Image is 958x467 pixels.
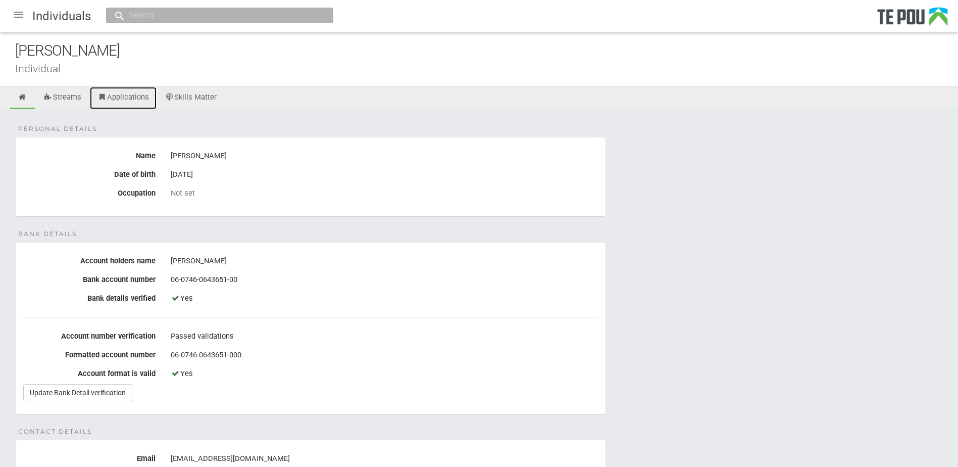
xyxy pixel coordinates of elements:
div: [DATE] [171,166,598,183]
span: Personal details [18,124,97,133]
label: Name [16,148,163,160]
span: Contact details [18,427,92,436]
a: Update Bank Detail verification [23,384,132,401]
label: Bank details verified [16,290,163,303]
div: 06-0746-0643651-000 [171,347,598,364]
a: Applications [90,87,157,109]
div: Yes [171,365,598,383]
div: Passed validations [171,328,598,345]
div: 06-0746-0643651-00 [171,271,598,289]
div: Not set [171,189,598,198]
label: Account holders name [16,253,163,265]
label: Formatted account number [16,347,163,359]
a: Streams [36,87,89,109]
label: Occupation [16,185,163,198]
div: [PERSON_NAME] [171,253,598,270]
div: [PERSON_NAME] [171,148,598,165]
label: Bank account number [16,271,163,284]
div: Yes [171,290,598,307]
label: Account format is valid [16,365,163,378]
input: Search [126,10,304,21]
label: Account number verification [16,328,163,341]
label: Email [16,450,163,463]
div: [PERSON_NAME] [15,40,958,62]
label: Date of birth [16,166,163,179]
span: Bank details [18,229,77,239]
div: Individual [15,63,958,74]
a: Skills Matter [158,87,225,109]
